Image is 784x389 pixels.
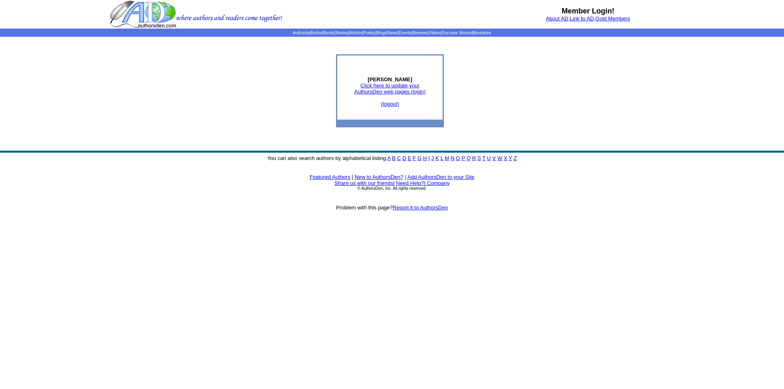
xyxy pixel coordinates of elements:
[408,174,474,180] a: Add AuthorsDen to your Site
[417,155,421,161] a: G
[435,155,439,161] a: K
[442,31,472,35] a: Success Stories
[466,155,470,161] a: Q
[357,186,426,191] font: © AuthorsDen, Inc. All rights reserved.
[429,31,441,35] a: Videos
[595,16,630,22] a: Gold Members
[509,155,512,161] a: Y
[392,155,396,161] a: B
[267,155,517,161] font: You can also search authors by alphabetical listing:
[402,155,406,161] a: D
[456,155,460,161] a: O
[310,174,350,180] a: Featured Authors
[431,155,434,161] a: J
[367,76,412,82] b: [PERSON_NAME]
[504,155,508,161] a: X
[427,180,450,186] a: Company
[546,16,568,22] a: About AD
[352,174,353,180] font: |
[412,31,428,35] a: Reviews
[445,155,449,161] a: M
[336,205,448,211] font: Problem with this page?
[397,155,401,161] a: C
[497,155,502,161] a: W
[562,7,615,15] b: Member Login!
[482,155,486,161] a: T
[335,31,348,35] a: Stories
[293,31,491,35] span: | | | | | | | | | | | |
[477,155,481,161] a: S
[363,31,375,35] a: Poetry
[393,205,448,211] a: Report it to AuthorsDen
[570,16,594,22] a: Link to AD
[405,174,406,180] font: |
[349,31,363,35] a: Articles
[393,180,394,186] font: |
[492,155,496,161] a: V
[293,31,307,35] a: Authors
[428,155,430,161] a: I
[381,101,399,107] a: (logout)
[423,155,427,161] a: H
[308,31,321,35] a: eBooks
[408,155,411,161] a: E
[487,155,491,161] a: U
[399,31,412,35] a: Events
[473,31,491,35] a: Bookstore
[388,31,398,35] a: News
[323,31,334,35] a: Books
[451,155,454,161] a: N
[514,155,517,161] a: Z
[354,82,426,95] a: Click here to update yourAuthorsDen web pages (login)
[396,180,424,186] a: Need Help?
[472,155,476,161] a: R
[546,16,630,22] font: , ,
[334,180,393,186] a: Share us with our friends
[376,31,386,35] a: Blogs
[388,155,391,161] a: A
[461,155,465,161] a: P
[441,155,443,161] a: L
[413,155,416,161] a: F
[355,174,403,180] a: New to AuthorsDen?
[424,180,450,186] font: |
